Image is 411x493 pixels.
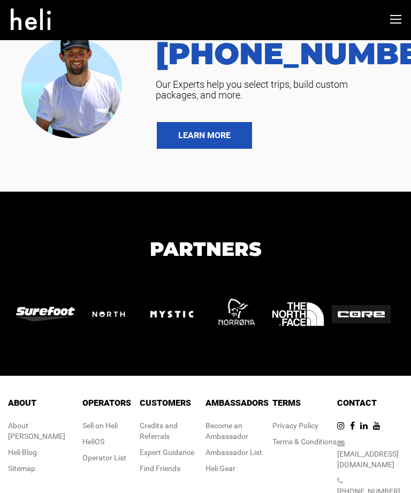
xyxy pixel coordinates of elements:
div: Ambassador List [205,447,271,458]
img: logo [269,285,338,344]
span: Operators [82,398,131,408]
h1: Partners [16,234,395,263]
span: Ambassadors [205,398,269,408]
a: Heli Blog [8,448,37,457]
a: [PHONE_NUMBER] [148,39,395,69]
a: LEARN MORE [157,122,252,149]
img: logo [205,285,275,344]
span: Customers [140,398,191,408]
div: Sitemap [8,463,74,474]
div: Sell on Heli [82,420,131,431]
img: logo [16,307,86,321]
span: About [8,398,36,408]
span: Contact [337,398,377,408]
span: Our Experts help you select trips, build custom packages, and more. [148,79,395,101]
a: [EMAIL_ADDRESS][DOMAIN_NAME] [337,450,399,469]
span: Terms [272,398,301,408]
div: Find Friends [140,463,205,474]
a: Terms & Conditions [272,437,337,446]
img: contact our team [16,25,132,141]
div: About [PERSON_NAME] [8,420,74,442]
a: Expert Guidance [140,448,194,457]
img: logo [332,305,401,323]
img: logo [79,299,149,330]
a: Credits and Referrals [140,421,178,441]
a: Become an Ambassador [205,421,248,441]
a: Privacy Policy [272,421,318,430]
div: Operator List [82,452,131,463]
img: logo [142,285,212,344]
a: Heli Gear [205,464,235,473]
a: HeliOS [82,437,104,446]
